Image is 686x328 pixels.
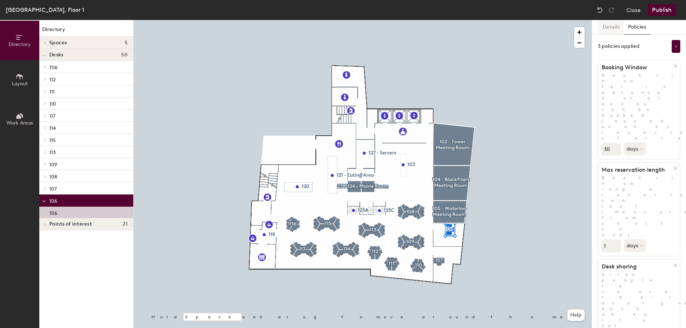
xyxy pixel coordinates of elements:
span: 110 [49,101,56,107]
span: 50 [121,52,128,58]
button: Help [567,309,585,321]
h1: Directory [39,26,133,37]
span: Desks [49,52,63,58]
span: 115 [49,137,56,143]
span: Directory [9,41,31,47]
p: 106 [49,208,57,216]
span: 106 [49,198,57,204]
img: Undo [596,6,603,14]
div: 3 policies applied [598,44,640,49]
button: Details [598,20,624,35]
span: 114 [49,125,56,131]
button: Close [626,4,641,16]
span: Points of interest [49,221,92,227]
h1: Max reservation length [598,166,673,173]
button: Publish [648,4,676,16]
span: Layout [12,81,28,87]
span: 109 [49,162,57,168]
p: Restrict how long a reservation can last (measured from start to end). [598,175,680,238]
span: 108 [49,174,57,180]
span: 112 [49,77,56,83]
span: 113 [49,150,56,156]
span: 107 [49,186,57,192]
span: 111 [49,89,55,95]
button: days [624,239,646,252]
button: days [624,142,646,155]
p: Restrict how far in advance hotel desks can be booked (based on when reservation starts). [598,72,680,141]
div: [GEOGRAPHIC_DATA], Floor 1 [6,5,84,14]
h1: Booking Window [598,64,673,71]
img: Redo [608,6,615,14]
span: Spaces [49,40,67,46]
button: Policies [624,20,650,35]
span: 117 [49,113,55,119]
span: 21 [123,221,128,227]
span: 5 [125,40,128,46]
h1: Desk sharing [598,263,673,270]
span: Work Areas [6,120,33,126]
span: 1116 [49,65,58,71]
